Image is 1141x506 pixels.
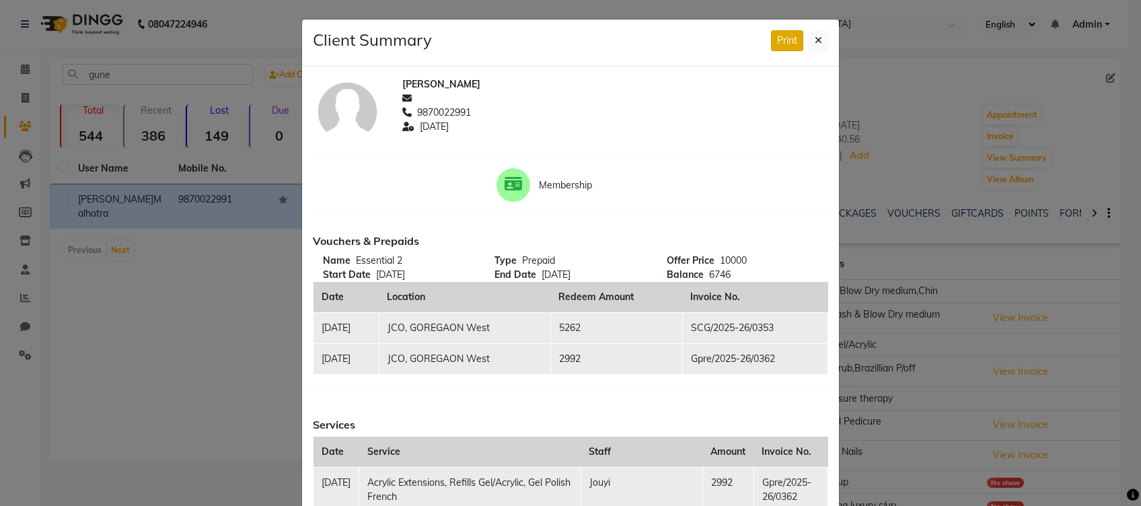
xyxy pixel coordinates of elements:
span: [DATE] [420,120,449,134]
span: 10000 [720,254,747,266]
h6: Vouchers & Prepaids [313,235,828,248]
td: [DATE] [314,343,379,374]
th: Date [314,282,379,313]
td: [DATE] [314,312,379,343]
span: Essential 2 [356,254,402,266]
td: SCG/2025-26/0353 [682,312,827,343]
th: Location [379,282,550,313]
td: Gpre/2025-26/0362 [682,343,827,374]
span: Type [494,254,517,268]
td: 2992 [550,343,682,374]
h6: Services [313,419,828,431]
span: Start Date [323,268,371,282]
span: Membership [539,178,645,192]
td: JCO, GOREGAON West [379,312,550,343]
span: [PERSON_NAME] [402,77,480,92]
th: Invoice No. [682,282,827,313]
span: 9870022991 [417,106,471,120]
button: Print [771,30,803,51]
th: Invoice No. [753,437,827,468]
span: Name [323,254,351,268]
th: Staff [581,437,702,468]
span: [DATE] [542,268,570,281]
th: Service [359,437,581,468]
h4: Client Summary [313,30,432,50]
th: Date [314,437,359,468]
span: Offer Price [667,254,714,268]
th: Redeem Amount [550,282,682,313]
span: Prepaid [522,254,555,266]
span: End Date [494,268,536,282]
span: 6746 [709,268,731,281]
span: Balance [667,268,704,282]
th: Amount [702,437,753,468]
td: 5262 [550,312,682,343]
span: [DATE] [376,268,405,281]
td: JCO, GOREGAON West [379,343,550,374]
